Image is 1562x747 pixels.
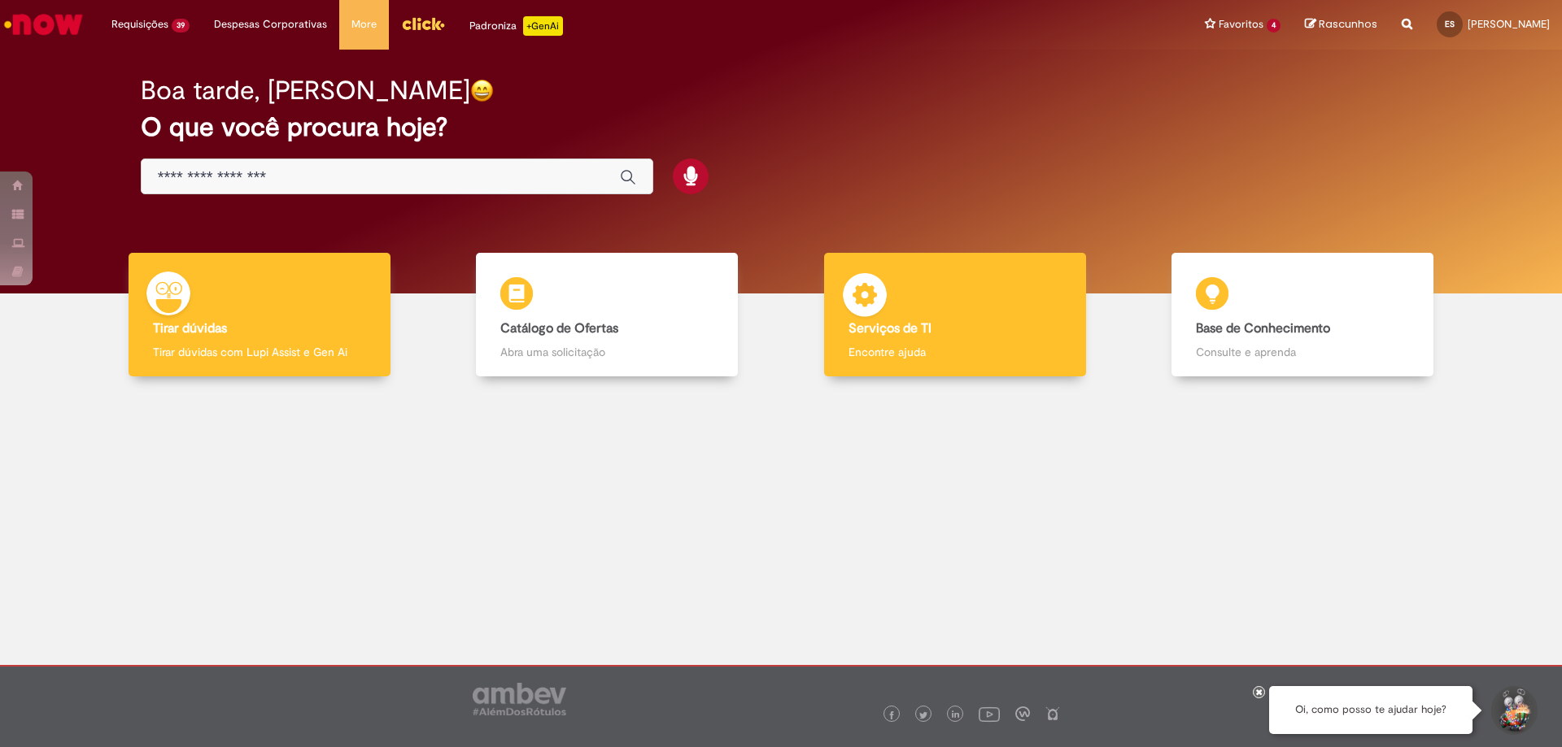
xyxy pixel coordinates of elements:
p: +GenAi [523,16,563,36]
a: Catálogo de Ofertas Abra uma solicitação [434,253,782,377]
span: [PERSON_NAME] [1468,17,1550,31]
p: Abra uma solicitação [500,344,713,360]
img: ServiceNow [2,8,85,41]
a: Base de Conhecimento Consulte e aprenda [1129,253,1477,377]
img: logo_footer_twitter.png [919,711,927,719]
div: Oi, como posso te ajudar hoje? [1269,686,1473,734]
b: Base de Conhecimento [1196,320,1330,337]
p: Encontre ajuda [849,344,1062,360]
img: logo_footer_naosei.png [1045,706,1060,721]
a: Serviços de TI Encontre ajuda [781,253,1129,377]
b: Tirar dúvidas [153,320,227,337]
img: logo_footer_youtube.png [979,703,1000,724]
span: Despesas Corporativas [214,16,327,33]
b: Catálogo de Ofertas [500,320,618,337]
img: logo_footer_ambev_rotulo_gray.png [473,683,566,715]
a: Tirar dúvidas Tirar dúvidas com Lupi Assist e Gen Ai [85,253,434,377]
button: Iniciar Conversa de Suporte [1489,686,1538,735]
h2: Boa tarde, [PERSON_NAME] [141,76,470,105]
img: click_logo_yellow_360x200.png [401,11,445,36]
span: Rascunhos [1319,16,1377,32]
img: happy-face.png [470,79,494,102]
div: Padroniza [469,16,563,36]
span: Requisições [111,16,168,33]
span: 39 [172,19,190,33]
b: Serviços de TI [849,320,932,337]
a: Rascunhos [1305,17,1377,33]
span: 4 [1267,19,1281,33]
img: logo_footer_facebook.png [888,711,896,719]
span: More [351,16,377,33]
h2: O que você procura hoje? [141,113,1422,141]
img: logo_footer_linkedin.png [952,710,960,720]
p: Tirar dúvidas com Lupi Assist e Gen Ai [153,344,366,360]
span: ES [1445,19,1455,29]
p: Consulte e aprenda [1196,344,1409,360]
span: Favoritos [1219,16,1263,33]
img: logo_footer_workplace.png [1015,706,1030,721]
